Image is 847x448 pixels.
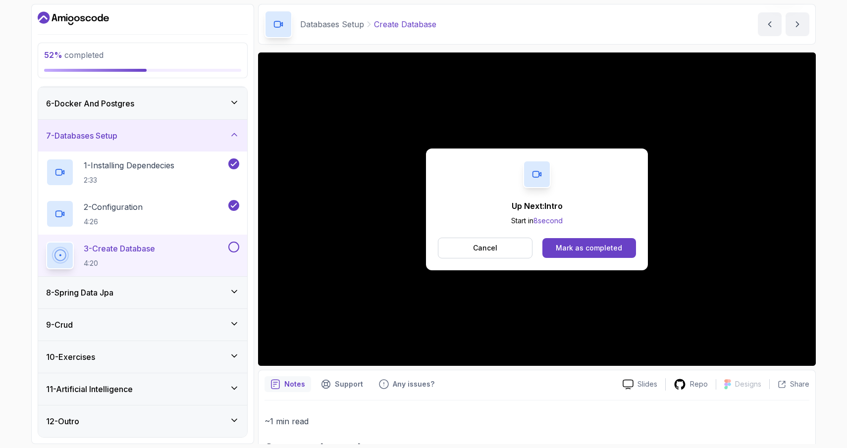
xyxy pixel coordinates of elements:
button: previous content [758,12,782,36]
h3: 11 - Artificial Intelligence [46,383,133,395]
span: completed [44,50,104,60]
p: Start in [511,216,563,226]
p: 3 - Create Database [84,243,155,254]
button: Feedback button [373,376,440,392]
h3: 12 - Outro [46,415,79,427]
p: 2 - Configuration [84,201,143,213]
span: 52 % [44,50,62,60]
button: 7-Databases Setup [38,120,247,151]
button: next content [786,12,809,36]
p: 4:20 [84,258,155,268]
a: Repo [666,378,716,391]
p: Designs [735,379,761,389]
p: Support [335,379,363,389]
p: 1 - Installing Dependecies [84,159,174,171]
a: Slides [615,379,665,390]
h3: 8 - Spring Data Jpa [46,287,113,299]
button: Cancel [438,238,532,258]
button: Share [769,379,809,389]
p: 4:26 [84,217,143,227]
button: 12-Outro [38,405,247,437]
p: Slides [637,379,657,389]
button: 2-Configuration4:26 [46,200,239,228]
button: 11-Artificial Intelligence [38,373,247,405]
iframe: 3 - Create Database [258,52,816,366]
p: Cancel [473,243,497,253]
button: Support button [315,376,369,392]
h3: 6 - Docker And Postgres [46,98,134,109]
a: Dashboard [38,10,109,26]
button: 8-Spring Data Jpa [38,277,247,308]
h3: 10 - Exercises [46,351,95,363]
p: Notes [284,379,305,389]
div: Mark as completed [556,243,622,253]
button: 10-Exercises [38,341,247,373]
p: Repo [690,379,708,389]
h3: 7 - Databases Setup [46,130,117,142]
p: Any issues? [393,379,434,389]
span: 8 second [533,216,563,225]
button: 6-Docker And Postgres [38,88,247,119]
button: 3-Create Database4:20 [46,242,239,269]
h3: 9 - Crud [46,319,73,331]
p: 2:33 [84,175,174,185]
button: notes button [265,376,311,392]
p: Up Next: Intro [511,200,563,212]
button: Mark as completed [542,238,636,258]
p: Create Database [374,18,436,30]
button: 1-Installing Dependecies2:33 [46,158,239,186]
p: Databases Setup [300,18,364,30]
p: Share [790,379,809,389]
button: 9-Crud [38,309,247,341]
p: ~1 min read [265,414,809,428]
